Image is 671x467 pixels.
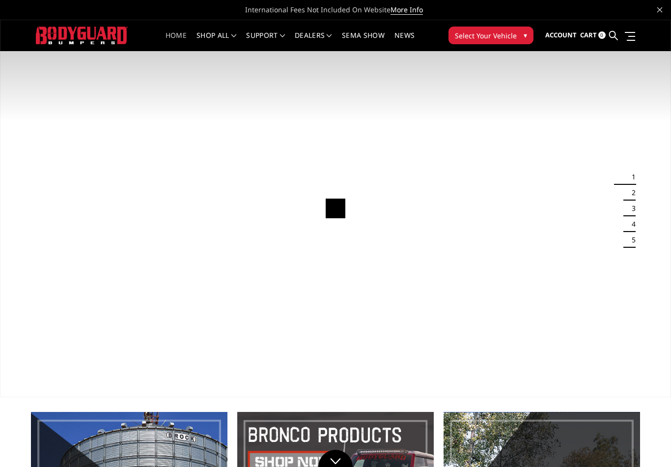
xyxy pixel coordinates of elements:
button: 4 of 5 [626,216,636,232]
span: Cart [580,30,597,39]
a: More Info [391,5,423,15]
span: Select Your Vehicle [455,30,517,41]
span: 0 [598,31,606,39]
button: 2 of 5 [626,185,636,201]
a: Home [166,32,187,51]
a: Support [246,32,285,51]
a: Cart 0 [580,22,606,49]
a: shop all [196,32,236,51]
a: News [394,32,415,51]
span: Account [545,30,577,39]
a: SEMA Show [342,32,385,51]
button: 3 of 5 [626,201,636,216]
button: 5 of 5 [626,232,636,248]
button: Select Your Vehicle [448,27,533,44]
img: BODYGUARD BUMPERS [36,27,128,45]
a: Dealers [295,32,332,51]
span: ▾ [524,30,527,40]
a: Account [545,22,577,49]
button: 1 of 5 [626,169,636,185]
